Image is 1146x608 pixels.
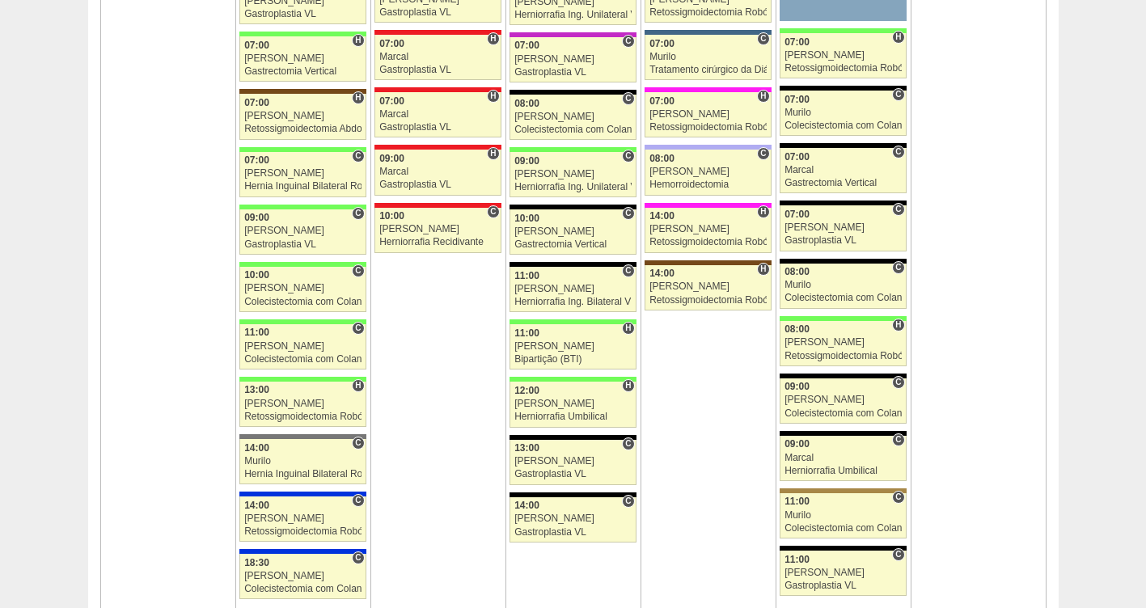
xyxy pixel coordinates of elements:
[244,456,362,467] div: Murilo
[649,295,767,306] div: Retossigmoidectomia Robótica
[892,31,904,44] span: Hospital
[514,456,632,467] div: [PERSON_NAME]
[514,98,539,109] span: 08:00
[784,108,902,118] div: Murilo
[622,92,634,105] span: Consultório
[379,237,497,247] div: Herniorrafia Recidivante
[784,94,810,105] span: 07:00
[510,319,636,324] div: Key: Brasil
[244,584,362,594] div: Colecistectomia com Colangiografia VL
[645,145,771,150] div: Key: Christóvão da Gama
[514,54,632,65] div: [PERSON_NAME]
[239,152,366,197] a: C 07:00 [PERSON_NAME] Hernia Inguinal Bilateral Robótica
[510,492,636,497] div: Key: Blanc
[645,35,771,80] a: C 07:00 Murilo Tratamento cirúrgico da Diástase do reto abdomem
[514,239,632,250] div: Gastrectomia Vertical
[622,150,634,163] span: Consultório
[780,374,906,378] div: Key: Blanc
[239,147,366,152] div: Key: Brasil
[514,40,539,51] span: 07:00
[487,147,499,160] span: Hospital
[244,97,269,108] span: 07:00
[514,213,539,224] span: 10:00
[514,297,632,307] div: Herniorrafia Ing. Bilateral VL
[514,469,632,479] div: Gastroplastia VL
[239,554,366,599] a: C 18:30 [PERSON_NAME] Colecistectomia com Colangiografia VL
[352,34,364,47] span: Hospital
[649,95,674,107] span: 07:00
[379,109,497,120] div: Marcal
[784,381,810,392] span: 09:00
[784,523,902,534] div: Colecistectomia com Colangiografia VL
[514,270,539,281] span: 11:00
[239,496,366,542] a: C 14:00 [PERSON_NAME] Retossigmoidectomia Robótica
[379,167,497,177] div: Marcal
[244,283,362,293] div: [PERSON_NAME]
[244,181,362,192] div: Hernia Inguinal Bilateral Robótica
[622,207,634,220] span: Consultório
[645,208,771,253] a: H 14:00 [PERSON_NAME] Retossigmoidectomia Robótica
[622,264,634,277] span: Consultório
[514,442,539,454] span: 13:00
[374,92,501,137] a: H 07:00 Marcal Gastroplastia VL
[379,52,497,62] div: Marcal
[514,10,632,20] div: Herniorrafia Ing. Unilateral VL
[244,111,362,121] div: [PERSON_NAME]
[514,341,632,352] div: [PERSON_NAME]
[784,235,902,246] div: Gastroplastia VL
[244,226,362,236] div: [PERSON_NAME]
[780,378,906,424] a: C 09:00 [PERSON_NAME] Colecistectomia com Colangiografia VL
[510,497,636,543] a: C 14:00 [PERSON_NAME] Gastroplastia VL
[239,267,366,312] a: C 10:00 [PERSON_NAME] Colecistectomia com Colangiografia VL
[352,494,364,507] span: Consultório
[244,469,362,479] div: Hernia Inguinal Bilateral Robótica
[239,377,366,382] div: Key: Brasil
[487,205,499,218] span: Consultório
[892,261,904,274] span: Consultório
[784,222,902,233] div: [PERSON_NAME]
[510,147,636,152] div: Key: Brasil
[514,284,632,294] div: [PERSON_NAME]
[649,167,767,177] div: [PERSON_NAME]
[645,87,771,92] div: Key: Pro Matre
[239,94,366,139] a: H 07:00 [PERSON_NAME] Retossigmoidectomia Abdominal VL
[892,376,904,389] span: Consultório
[244,154,269,166] span: 07:00
[352,322,364,335] span: Consultório
[757,205,769,218] span: Hospital
[239,319,366,324] div: Key: Brasil
[514,155,539,167] span: 09:00
[622,437,634,450] span: Consultório
[780,205,906,251] a: C 07:00 [PERSON_NAME] Gastroplastia VL
[784,36,810,48] span: 07:00
[514,399,632,409] div: [PERSON_NAME]
[244,124,362,134] div: Retossigmoidectomia Abdominal VL
[784,280,902,290] div: Murilo
[244,341,362,352] div: [PERSON_NAME]
[244,571,362,581] div: [PERSON_NAME]
[510,377,636,382] div: Key: Brasil
[780,148,906,193] a: C 07:00 Marcal Gastrectomia Vertical
[645,203,771,208] div: Key: Pro Matre
[780,259,906,264] div: Key: Blanc
[645,265,771,310] a: H 14:00 [PERSON_NAME] Retossigmoidectomia Robótica
[244,526,362,537] div: Retossigmoidectomia Robótica
[510,267,636,312] a: C 11:00 [PERSON_NAME] Herniorrafia Ing. Bilateral VL
[244,327,269,338] span: 11:00
[379,122,497,133] div: Gastroplastia VL
[239,209,366,255] a: C 09:00 [PERSON_NAME] Gastroplastia VL
[649,281,767,292] div: [PERSON_NAME]
[514,67,632,78] div: Gastroplastia VL
[649,153,674,164] span: 08:00
[514,385,539,396] span: 12:00
[757,90,769,103] span: Hospital
[510,32,636,37] div: Key: Maria Braido
[510,262,636,267] div: Key: Blanc
[239,439,366,484] a: C 14:00 Murilo Hernia Inguinal Bilateral Robótica
[379,65,497,75] div: Gastroplastia VL
[780,316,906,321] div: Key: Brasil
[780,264,906,309] a: C 08:00 Murilo Colecistectomia com Colangiografia VL
[514,182,632,192] div: Herniorrafia Ing. Unilateral VL
[239,382,366,427] a: H 13:00 [PERSON_NAME] Retossigmoidectomia Robótica
[244,384,269,395] span: 13:00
